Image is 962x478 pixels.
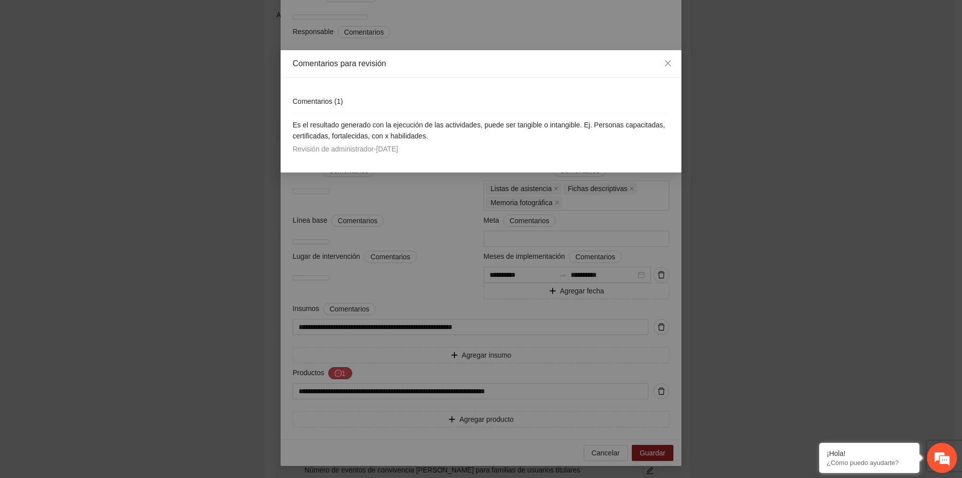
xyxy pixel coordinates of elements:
textarea: Escriba su mensaje y pulse “Intro” [5,274,191,309]
p: ¿Cómo puedo ayudarte? [827,459,912,466]
span: Comentarios ( 1 ) [293,97,343,105]
span: Estamos en línea. [58,134,138,235]
span: close [664,59,672,67]
div: Minimizar ventana de chat en vivo [164,5,188,29]
span: Revisión de administrador - [DATE] [293,145,398,153]
div: Chatee con nosotros ahora [52,51,168,64]
span: Es el resultado generado con la ejecución de las actividades, puede ser tangible o intangible. Ej... [293,121,665,140]
div: ¡Hola! [827,449,912,457]
div: Comentarios para revisión [293,58,669,69]
button: Close [654,50,681,77]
